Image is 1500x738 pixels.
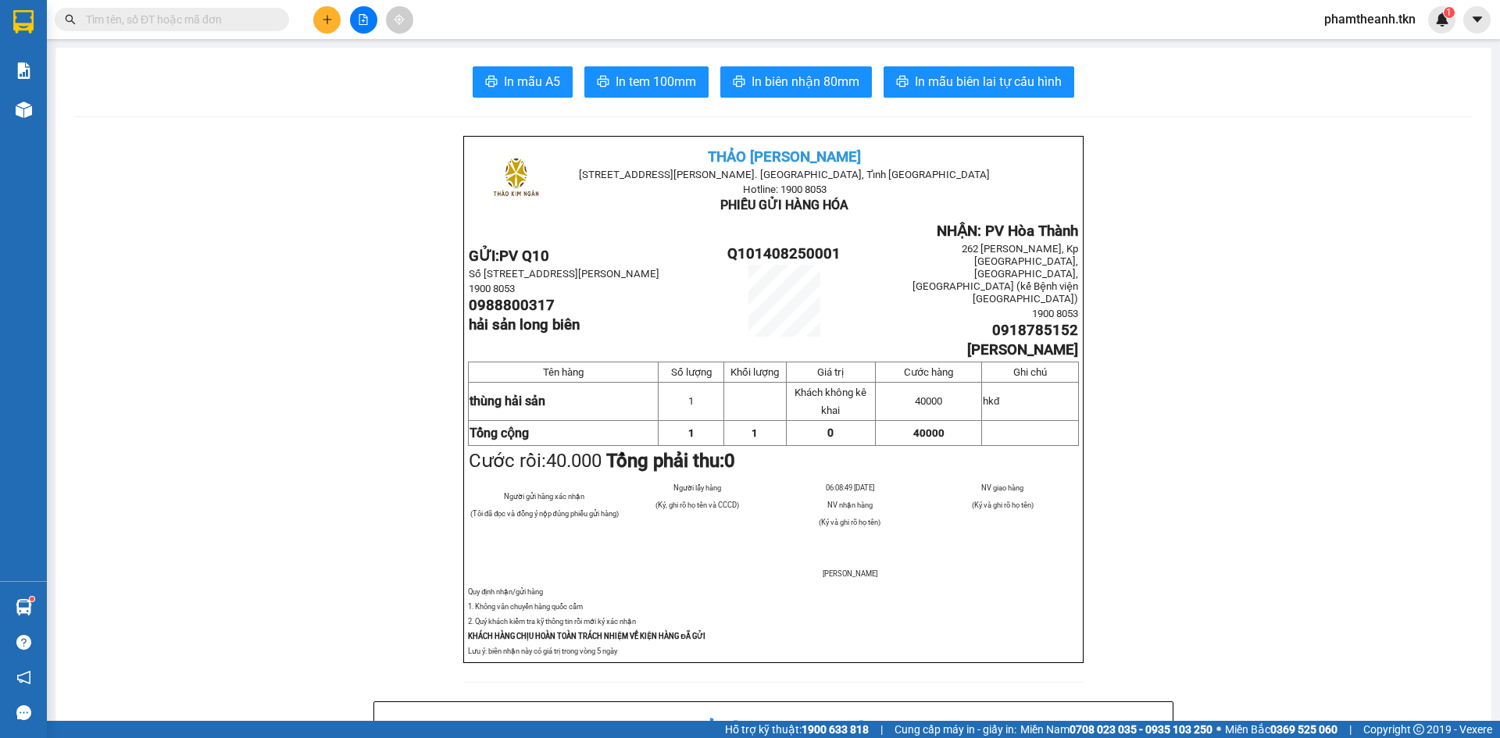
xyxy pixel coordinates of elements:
span: 0 [724,450,735,472]
span: Số lượng [671,366,712,378]
span: Hỗ trợ kỹ thuật: [725,721,869,738]
strong: Tổng phải thu: [606,450,735,472]
span: Cung cấp máy in - giấy in: [895,721,1016,738]
span: printer [896,75,909,90]
button: printerIn tem 100mm [584,66,709,98]
span: Khách không kê khai [795,387,866,416]
span: | [880,721,883,738]
span: hkđ [983,395,999,407]
button: file-add [350,6,377,34]
button: caret-down [1463,6,1491,34]
span: 1 [752,427,758,439]
button: plus [313,6,341,34]
span: PV Q10 [499,248,549,265]
span: search [65,14,76,25]
span: (Tôi đã đọc và đồng ý nộp đúng phiếu gửi hàng) [470,509,619,518]
span: message [16,705,31,720]
span: (Ký và ghi rõ họ tên) [972,501,1034,509]
span: hải sản long biên [469,316,580,333]
img: solution-icon [16,62,32,79]
span: NHẬN: PV Hòa Thành [937,223,1078,240]
span: 1900 8053 [469,283,515,294]
span: 1. Không vân chuyển hàng quốc cấm [468,602,583,611]
span: Cước rồi: [469,450,735,472]
span: ⚪️ [1216,726,1221,733]
strong: 0369 525 060 [1270,723,1337,736]
span: In tem 100mm [616,72,696,91]
span: [PERSON_NAME] [967,341,1078,358]
span: 1 [688,427,695,439]
span: (Ký và ghi rõ họ tên) [819,518,880,526]
span: Lưu ý: biên nhận này có giá trị trong vòng 5 ngày [468,647,617,655]
span: Ghi chú [1013,366,1047,378]
span: aim [394,14,405,25]
span: Cước hàng [904,366,953,378]
span: Hotline: 1900 8053 [743,184,827,195]
span: question-circle [16,635,31,650]
span: 0988800317 [469,297,555,314]
span: notification [16,670,31,685]
span: 0918785152 [992,322,1078,339]
span: printer [485,75,498,90]
span: 06:08:49 [DATE] [826,483,874,492]
input: Tìm tên, số ĐT hoặc mã đơn [86,11,270,28]
span: NV giao hàng [981,483,1023,492]
span: Khối lượng [730,366,779,378]
button: printerIn mẫu biên lai tự cấu hình [884,66,1074,98]
span: Số [STREET_ADDRESS][PERSON_NAME] [469,268,659,280]
span: phamtheanh.tkn [1312,9,1428,29]
strong: GỬI: [469,248,549,265]
span: 262 [PERSON_NAME], Kp [GEOGRAPHIC_DATA], [GEOGRAPHIC_DATA], [GEOGRAPHIC_DATA] (kế Bệnh viện [GEOG... [912,243,1078,305]
strong: Tổng cộng [470,426,529,440]
span: Miền Nam [1020,721,1212,738]
img: warehouse-icon [16,599,32,615]
span: NV nhận hàng [827,501,873,509]
span: (Ký, ghi rõ họ tên và CCCD) [655,501,739,509]
span: [STREET_ADDRESS][PERSON_NAME]. [GEOGRAPHIC_DATA], Tỉnh [GEOGRAPHIC_DATA] [579,169,990,180]
span: 0 [827,426,834,439]
span: Giá trị [817,366,844,378]
span: plus [322,14,333,25]
img: warehouse-icon [16,102,32,118]
span: Tên hàng [543,366,584,378]
span: 40.000 [546,450,602,472]
span: Q101408250001 [727,245,841,262]
span: Quy định nhận/gửi hàng [468,587,543,596]
span: thùng hải sản [470,394,545,408]
img: logo [477,141,555,219]
span: 40000 [913,427,945,439]
span: printer [597,75,609,90]
span: | [1349,721,1352,738]
span: Người lấy hàng [673,483,721,492]
span: 1 [688,395,694,407]
span: copyright [1413,724,1424,735]
span: printer [733,75,745,90]
span: Người gửi hàng xác nhận [504,492,584,501]
span: In biên nhận 80mm [752,72,859,91]
sup: 1 [1444,7,1455,18]
strong: 0708 023 035 - 0935 103 250 [1070,723,1212,736]
sup: 1 [30,597,34,601]
span: 1 [1446,7,1452,18]
span: Miền Bắc [1225,721,1337,738]
span: 2. Quý khách kiểm tra kỹ thông tin rồi mới ký xác nhận [468,617,636,626]
span: 40000 [915,395,942,407]
span: caret-down [1470,12,1484,27]
strong: 1900 633 818 [802,723,869,736]
span: PHIẾU GỬI HÀNG HÓA [720,198,848,212]
img: icon-new-feature [1435,12,1449,27]
button: printerIn biên nhận 80mm [720,66,872,98]
span: In mẫu biên lai tự cấu hình [915,72,1062,91]
button: printerIn mẫu A5 [473,66,573,98]
span: 1900 8053 [1032,308,1078,319]
span: file-add [358,14,369,25]
strong: KHÁCH HÀNG CHỊU HOÀN TOÀN TRÁCH NHIỆM VỀ KIỆN HÀNG ĐÃ GỬI [468,632,705,640]
span: THẢO [PERSON_NAME] [708,148,861,166]
img: logo-vxr [13,10,34,34]
button: aim [386,6,413,34]
span: In mẫu A5 [504,72,560,91]
span: [PERSON_NAME] [823,569,877,578]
